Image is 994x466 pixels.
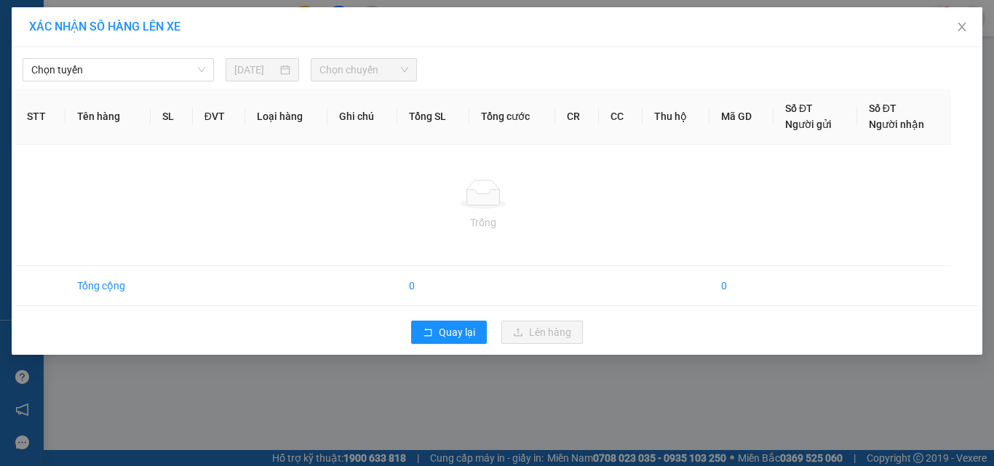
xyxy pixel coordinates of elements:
th: SL [151,89,192,145]
th: CC [599,89,643,145]
th: CR [555,89,599,145]
th: Thu hộ [643,89,709,145]
span: close [956,21,968,33]
span: Số ĐT [869,103,896,114]
input: 12/08/2025 [234,62,277,78]
button: uploadLên hàng [501,321,583,344]
b: [DOMAIN_NAME] [122,55,200,67]
button: rollbackQuay lại [411,321,487,344]
b: Phương Nam Express [18,94,80,188]
b: Gửi khách hàng [90,21,144,89]
img: logo.jpg [158,18,193,53]
th: STT [15,89,65,145]
td: 0 [709,266,774,306]
th: Ghi chú [327,89,397,145]
span: Quay lại [439,324,475,340]
th: Mã GD [709,89,774,145]
td: Tổng cộng [65,266,151,306]
li: (c) 2017 [122,69,200,87]
span: XÁC NHẬN SỐ HÀNG LÊN XE [29,20,180,33]
th: Loại hàng [245,89,328,145]
td: 0 [397,266,469,306]
span: rollback [423,327,433,339]
th: Tên hàng [65,89,151,145]
span: Số ĐT [785,103,813,114]
button: Close [942,7,982,48]
span: Người nhận [869,118,924,130]
div: Trống [27,214,939,230]
th: ĐVT [193,89,245,145]
th: Tổng SL [397,89,469,145]
span: Chọn tuyến [31,59,205,81]
span: Chọn chuyến [319,59,409,81]
th: Tổng cước [469,89,555,145]
span: Người gửi [785,118,832,130]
